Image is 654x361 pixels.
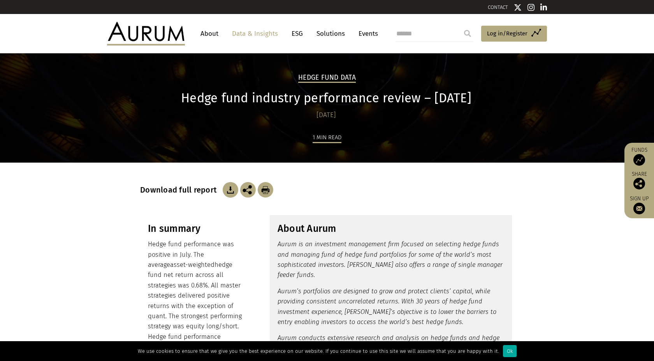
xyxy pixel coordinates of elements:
[278,223,504,235] h3: About Aurum
[140,185,221,195] h3: Download full report
[313,133,341,143] div: 1 min read
[107,22,185,45] img: Aurum
[298,74,356,83] h2: Hedge Fund Data
[503,345,517,357] div: Ok
[140,91,512,106] h1: Hedge fund industry performance review – [DATE]
[488,4,508,10] a: CONTACT
[228,26,282,41] a: Data & Insights
[355,26,378,41] a: Events
[633,203,645,214] img: Sign up to our newsletter
[460,26,475,41] input: Submit
[240,182,256,198] img: Share this post
[633,154,645,166] img: Access Funds
[633,178,645,189] img: Share this post
[197,26,222,41] a: About
[313,26,349,41] a: Solutions
[223,182,238,198] img: Download Article
[140,110,512,121] div: [DATE]
[527,4,534,11] img: Instagram icon
[628,172,650,189] div: Share
[628,195,650,214] a: Sign up
[170,261,214,268] span: asset-weighted
[278,287,496,326] em: Aurum’s portfolios are designed to grow and protect clients’ capital, while providing consistent ...
[540,4,547,11] img: Linkedin icon
[487,29,527,38] span: Log in/Register
[278,240,503,279] em: Aurum is an investment management firm focused on selecting hedge funds and managing fund of hedg...
[288,26,307,41] a: ESG
[481,26,547,42] a: Log in/Register
[514,4,522,11] img: Twitter icon
[148,223,245,235] h3: In summary
[628,147,650,166] a: Funds
[258,182,273,198] img: Download Article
